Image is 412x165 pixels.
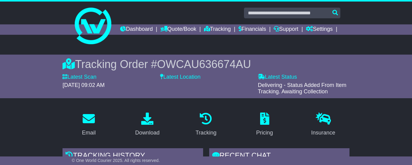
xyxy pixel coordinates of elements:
div: Pricing [256,129,273,137]
div: Tracking history [63,148,203,165]
a: Tracking [192,110,220,139]
a: Pricing [252,110,277,139]
div: Insurance [311,129,335,137]
a: Quote/Book [160,24,196,35]
label: Latest Location [160,74,200,81]
label: Latest Scan [63,74,96,81]
a: Dashboard [120,24,153,35]
span: Delivering - Status Added From Item Tracking. Awaiting Collection [258,82,346,95]
div: Tracking [195,129,216,137]
div: Tracking Order # [63,58,349,71]
a: Tracking [204,24,231,35]
span: OWCAU636674AU [157,58,251,70]
span: [DATE] 09:02 AM [63,82,105,88]
div: Email [82,129,96,137]
label: Latest Status [258,74,297,81]
a: Email [78,110,100,139]
a: Download [131,110,163,139]
div: Download [135,129,159,137]
a: Financials [238,24,266,35]
a: Insurance [307,110,339,139]
a: Settings [306,24,333,35]
span: © One World Courier 2025. All rights reserved. [72,158,160,163]
div: RECENT CHAT [209,148,349,165]
a: Support [274,24,298,35]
